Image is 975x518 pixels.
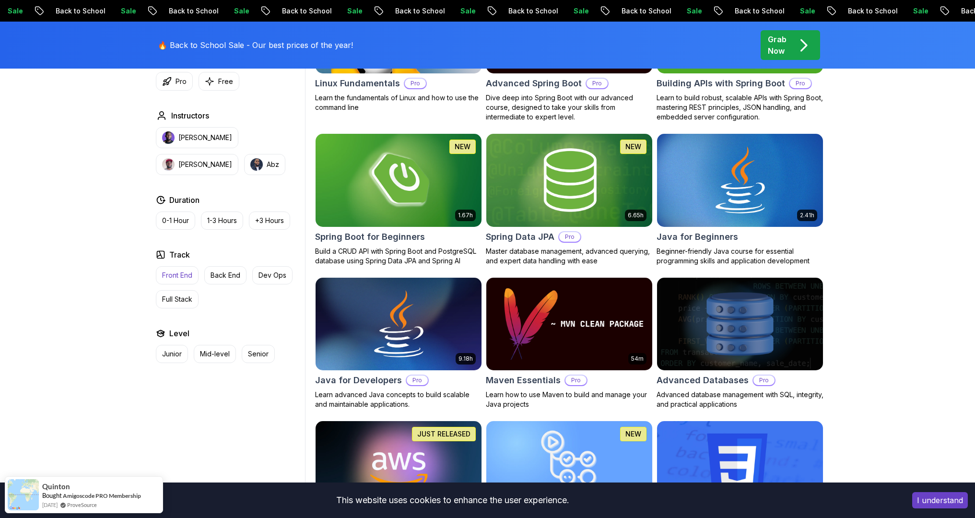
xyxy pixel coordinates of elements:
[780,6,846,16] p: Back to School
[441,6,506,16] p: Back to School
[214,6,280,16] p: Back to School
[207,216,237,225] p: 1-3 Hours
[178,133,232,142] p: [PERSON_NAME]
[67,501,97,509] a: ProveSource
[248,349,269,359] p: Senior
[315,230,425,244] h2: Spring Boot for Beginners
[486,134,652,227] img: Spring Data JPA card
[628,212,644,219] p: 6.65h
[732,6,763,16] p: Sale
[156,154,238,175] button: instructor img[PERSON_NAME]
[244,154,285,175] button: instructor imgAbz
[315,247,482,266] p: Build a CRUD API with Spring Boot and PostgreSQL database using Spring Data JPA and Spring AI
[657,133,823,266] a: Java for Beginners card2.41hJava for BeginnersBeginner-friendly Java course for essential program...
[486,277,653,410] a: Maven Essentials card54mMaven EssentialsProLearn how to use Maven to build and manage your Java p...
[169,194,200,206] h2: Duration
[657,247,823,266] p: Beginner-friendly Java course for essential programming skills and application development
[790,79,811,88] p: Pro
[768,34,787,57] p: Grab Now
[657,93,823,122] p: Learn to build robust, scalable APIs with Spring Boot, mastering REST principles, JSON handling, ...
[657,421,823,514] img: CSS Essentials card
[486,77,582,90] h2: Advanced Spring Boot
[486,93,653,122] p: Dive deep into Spring Boot with our advanced course, designed to take your skills from intermedia...
[194,345,236,363] button: Mid-level
[156,72,193,91] button: Pro
[258,271,286,280] p: Dev Ops
[631,355,644,363] p: 54m
[846,6,876,16] p: Sale
[486,247,653,266] p: Master database management, advanced querying, and expert data handling with ease
[156,290,199,308] button: Full Stack
[657,390,823,409] p: Advanced database management with SQL, integrity, and practical applications
[42,483,70,491] span: Quinton
[315,277,482,410] a: Java for Developers card9.18hJava for DevelopersProLearn advanced Java concepts to build scalable...
[486,230,554,244] h2: Spring Data JPA
[267,160,279,169] p: Abz
[565,376,587,385] p: Pro
[162,349,182,359] p: Junior
[893,6,959,16] p: Back to School
[486,390,653,409] p: Learn how to use Maven to build and manage your Java projects
[559,232,580,242] p: Pro
[101,6,166,16] p: Back to School
[169,328,189,339] h2: Level
[753,376,775,385] p: Pro
[619,6,650,16] p: Sale
[166,6,197,16] p: Sale
[657,77,785,90] h2: Building APIs with Spring Boot
[315,374,402,387] h2: Java for Developers
[158,39,353,51] p: 🔥 Back to School Sale - Our best prices of the year!
[657,278,823,371] img: Advanced Databases card
[417,429,470,439] p: JUST RELEASED
[162,158,175,171] img: instructor img
[315,77,400,90] h2: Linux Fundamentals
[169,249,190,260] h2: Track
[587,79,608,88] p: Pro
[199,72,239,91] button: Free
[486,133,653,266] a: Spring Data JPA card6.65hNEWSpring Data JPAProMaster database management, advanced querying, and ...
[486,421,652,514] img: CI/CD with GitHub Actions card
[657,277,823,410] a: Advanced Databases cardAdvanced DatabasesProAdvanced database management with SQL, integrity, and...
[156,212,195,230] button: 0-1 Hour
[800,212,814,219] p: 2.41h
[162,271,192,280] p: Front End
[53,6,84,16] p: Sale
[657,134,823,227] img: Java for Beginners card
[315,93,482,112] p: Learn the fundamentals of Linux and how to use the command line
[458,212,473,219] p: 1.67h
[393,6,423,16] p: Sale
[252,266,293,284] button: Dev Ops
[162,294,192,304] p: Full Stack
[176,77,187,86] p: Pro
[42,492,62,499] span: Bought
[242,345,275,363] button: Senior
[162,131,175,144] img: instructor img
[249,212,290,230] button: +3 Hours
[201,212,243,230] button: 1-3 Hours
[486,278,652,371] img: Maven Essentials card
[625,142,641,152] p: NEW
[316,134,482,227] img: Spring Boot for Beginners card
[171,110,209,121] h2: Instructors
[625,429,641,439] p: NEW
[328,6,393,16] p: Back to School
[156,345,188,363] button: Junior
[455,142,470,152] p: NEW
[8,479,39,510] img: provesource social proof notification image
[250,158,263,171] img: instructor img
[156,266,199,284] button: Front End
[554,6,619,16] p: Back to School
[657,230,738,244] h2: Java for Beginners
[315,133,482,266] a: Spring Boot for Beginners card1.67hNEWSpring Boot for BeginnersBuild a CRUD API with Spring Boot ...
[405,79,426,88] p: Pro
[178,160,232,169] p: [PERSON_NAME]
[63,492,141,499] a: Amigoscode PRO Membership
[156,127,238,148] button: instructor img[PERSON_NAME]
[667,6,732,16] p: Back to School
[200,349,230,359] p: Mid-level
[316,421,482,514] img: AWS for Developers card
[315,390,482,409] p: Learn advanced Java concepts to build scalable and maintainable applications.
[7,490,898,511] div: This website uses cookies to enhance the user experience.
[42,501,58,509] span: [DATE]
[204,266,247,284] button: Back End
